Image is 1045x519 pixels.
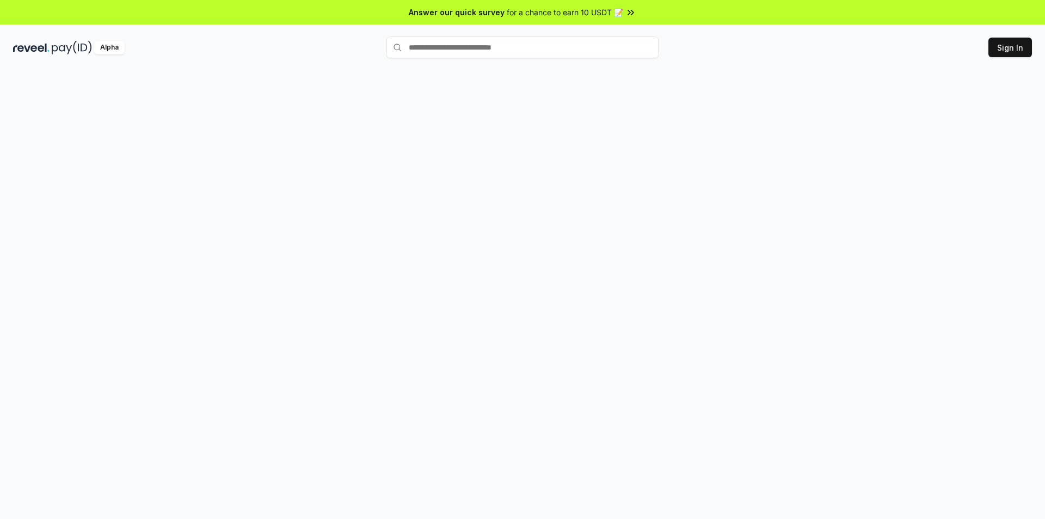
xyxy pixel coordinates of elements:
[988,38,1032,57] button: Sign In
[94,41,125,54] div: Alpha
[507,7,623,18] span: for a chance to earn 10 USDT 📝
[52,41,92,54] img: pay_id
[409,7,505,18] span: Answer our quick survey
[13,41,50,54] img: reveel_dark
